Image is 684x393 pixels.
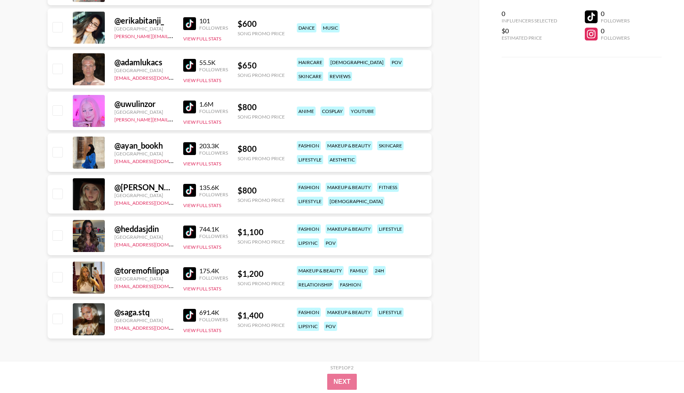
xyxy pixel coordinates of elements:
[238,227,285,237] div: $ 1,100
[114,109,174,115] div: [GEOGRAPHIC_DATA]
[238,102,285,112] div: $ 800
[114,282,195,289] a: [EMAIL_ADDRESS][DOMAIN_NAME]
[199,233,228,239] div: Followers
[328,72,352,81] div: reviews
[183,327,221,333] button: View Full Stats
[183,17,196,30] img: TikTok
[377,224,404,234] div: lifestyle
[377,308,404,317] div: lifestyle
[328,155,356,164] div: aesthetic
[199,267,228,275] div: 175.4K
[183,59,196,72] img: TikTok
[338,280,362,289] div: fashion
[324,322,337,331] div: pov
[324,238,337,248] div: pov
[297,266,344,275] div: makeup & beauty
[297,183,321,192] div: fashion
[238,280,285,286] div: Song Promo Price
[114,26,174,32] div: [GEOGRAPHIC_DATA]
[238,310,285,320] div: $ 1,400
[238,30,285,36] div: Song Promo Price
[199,142,228,150] div: 203.3K
[326,224,372,234] div: makeup & beauty
[502,27,557,35] div: $0
[349,107,376,116] div: youtube
[199,67,228,73] div: Followers
[183,161,221,167] button: View Full Stats
[114,182,174,192] div: @ [PERSON_NAME].stenlof
[238,185,285,195] div: $ 800
[114,115,233,123] a: [PERSON_NAME][EMAIL_ADDRESS][DOMAIN_NAME]
[297,141,321,150] div: fashion
[297,238,319,248] div: lipsync
[601,10,630,18] div: 0
[183,226,196,238] img: TikTok
[502,35,557,41] div: Estimated Price
[601,35,630,41] div: Followers
[114,224,174,234] div: @ heddasjdin
[326,183,372,192] div: makeup & beauty
[330,365,354,371] div: Step 1 of 2
[297,58,324,67] div: haircare
[297,322,319,331] div: lipsync
[199,100,228,108] div: 1.6M
[238,269,285,279] div: $ 1,200
[297,280,334,289] div: relationship
[297,308,321,317] div: fashion
[183,101,196,113] img: TikTok
[114,234,174,240] div: [GEOGRAPHIC_DATA]
[199,25,228,31] div: Followers
[183,119,221,125] button: View Full Stats
[199,225,228,233] div: 744.1K
[114,198,195,206] a: [EMAIL_ADDRESS][DOMAIN_NAME]
[377,183,399,192] div: fitness
[326,308,372,317] div: makeup & beauty
[601,27,630,35] div: 0
[199,108,228,114] div: Followers
[114,73,195,81] a: [EMAIL_ADDRESS][DOMAIN_NAME]
[199,191,228,198] div: Followers
[297,107,316,116] div: anime
[114,192,174,198] div: [GEOGRAPHIC_DATA]
[114,323,195,331] a: [EMAIL_ADDRESS][DOMAIN_NAME]
[644,353,674,383] iframe: Drift Widget Chat Controller
[238,239,285,245] div: Song Promo Price
[297,72,323,81] div: skincare
[199,183,228,191] div: 135.6K
[183,36,221,42] button: View Full Stats
[238,322,285,328] div: Song Promo Price
[238,60,285,71] div: $ 650
[114,16,174,26] div: @ erikabitanji_
[373,266,386,275] div: 24h
[114,317,174,323] div: [GEOGRAPHIC_DATA]
[390,58,403,67] div: pov
[114,67,174,73] div: [GEOGRAPHIC_DATA]
[114,307,174,317] div: @ saga.stq
[348,266,368,275] div: family
[199,58,228,67] div: 55.5K
[238,197,285,203] div: Song Promo Price
[238,144,285,154] div: $ 800
[199,150,228,156] div: Followers
[238,19,285,29] div: $ 600
[297,197,323,206] div: lifestyle
[502,10,557,18] div: 0
[114,151,174,157] div: [GEOGRAPHIC_DATA]
[320,107,344,116] div: cosplay
[199,17,228,25] div: 101
[297,23,316,32] div: dance
[114,57,174,67] div: @ adamlukacs
[199,316,228,322] div: Followers
[199,308,228,316] div: 691.4K
[238,155,285,161] div: Song Promo Price
[199,275,228,281] div: Followers
[183,286,221,292] button: View Full Stats
[297,155,323,164] div: lifestyle
[183,244,221,250] button: View Full Stats
[377,141,404,150] div: skincare
[183,142,196,155] img: TikTok
[328,197,384,206] div: [DEMOGRAPHIC_DATA]
[502,18,557,24] div: Influencers Selected
[114,266,174,276] div: @ toremofilippa
[114,99,174,109] div: @ uwulinzor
